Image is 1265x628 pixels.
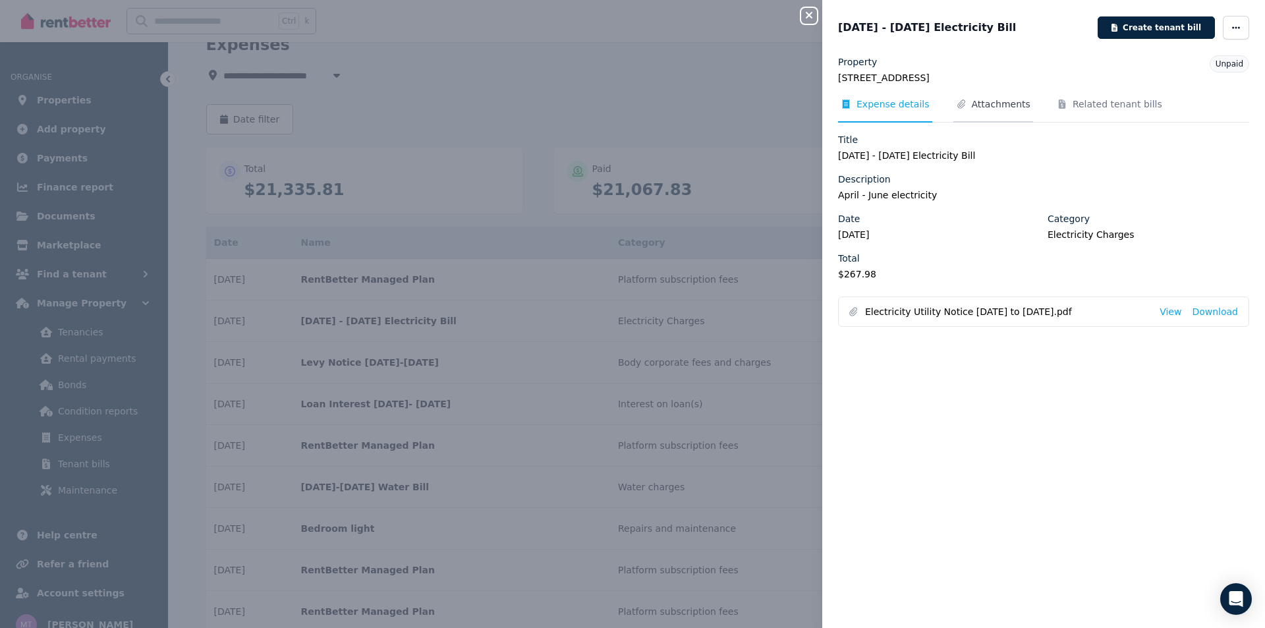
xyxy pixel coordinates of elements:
[857,98,930,111] span: Expense details
[838,252,860,265] label: Total
[972,98,1030,111] span: Attachments
[1216,59,1243,69] span: Unpaid
[838,149,1249,162] legend: [DATE] - [DATE] Electricity Bill
[1160,305,1181,318] a: View
[838,20,1016,36] span: [DATE] - [DATE] Electricity Bill
[1073,98,1162,111] span: Related tenant bills
[838,228,1040,241] legend: [DATE]
[838,268,1040,281] legend: $267.98
[838,71,1249,84] legend: [STREET_ADDRESS]
[838,133,858,146] label: Title
[1048,228,1249,241] legend: Electricity Charges
[1098,16,1215,39] button: Create tenant bill
[865,305,1149,318] span: Electricity Utility Notice [DATE] to [DATE].pdf
[838,173,891,186] label: Description
[1220,583,1252,615] div: Open Intercom Messenger
[838,188,1249,202] legend: April - June electricity
[1048,212,1090,225] label: Category
[838,55,877,69] label: Property
[1192,305,1238,318] a: Download
[838,98,1249,123] nav: Tabs
[838,212,860,225] label: Date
